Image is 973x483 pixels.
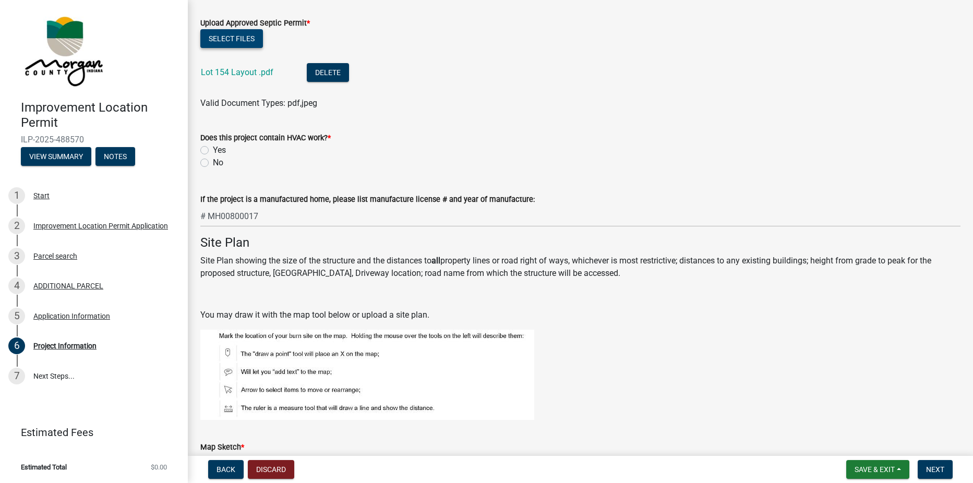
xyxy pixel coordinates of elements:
[201,67,273,77] a: Lot 154 Layout .pdf
[248,460,294,479] button: Discard
[21,464,67,470] span: Estimated Total
[208,460,244,479] button: Back
[33,282,103,289] div: ADDITIONAL PARCEL
[8,248,25,264] div: 3
[8,308,25,324] div: 5
[95,153,135,161] wm-modal-confirm: Notes
[918,460,953,479] button: Next
[200,444,244,451] label: Map Sketch
[33,342,97,349] div: Project Information
[95,147,135,166] button: Notes
[33,192,50,199] div: Start
[431,256,440,265] strong: all
[8,422,171,443] a: Estimated Fees
[33,312,110,320] div: Application Information
[21,153,91,161] wm-modal-confirm: Summary
[33,252,77,260] div: Parcel search
[8,277,25,294] div: 4
[307,63,349,82] button: Delete
[151,464,167,470] span: $0.00
[213,156,223,169] label: No
[21,135,167,144] span: ILP-2025-488570
[307,68,349,78] wm-modal-confirm: Delete Document
[213,144,226,156] label: Yes
[200,135,331,142] label: Does this project contain HVAC work?
[33,222,168,230] div: Improvement Location Permit Application
[8,368,25,384] div: 7
[846,460,909,479] button: Save & Exit
[200,98,317,108] span: Valid Document Types: pdf,jpeg
[200,196,535,203] label: If the project is a manufactured home, please list manufacture license # and year of manufacture:
[926,465,944,474] span: Next
[21,147,91,166] button: View Summary
[8,218,25,234] div: 2
[855,465,895,474] span: Save & Exit
[8,337,25,354] div: 6
[217,465,235,474] span: Back
[200,235,960,250] h4: Site Plan
[8,187,25,204] div: 1
[200,29,263,48] button: Select files
[200,255,960,280] p: Site Plan showing the size of the structure and the distances to property lines or road right of ...
[21,11,105,89] img: Morgan County, Indiana
[200,330,534,420] img: map_tools-sm_9c903488-6d06-459d-9e87-41fdf6e21155.jpg
[200,309,960,321] p: You may draw it with the map tool below or upload a site plan.
[21,100,179,130] h4: Improvement Location Permit
[200,20,310,27] label: Upload Approved Septic Permit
